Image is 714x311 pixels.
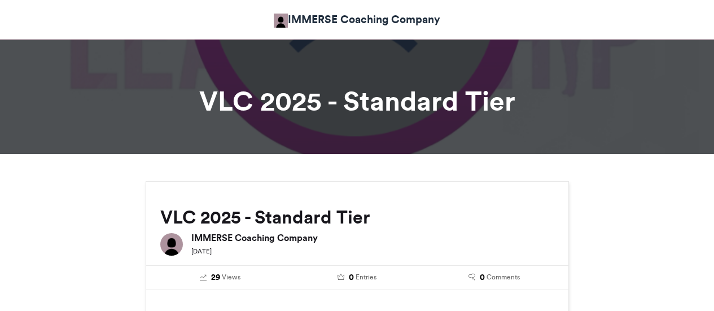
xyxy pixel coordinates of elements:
[160,233,183,256] img: IMMERSE Coaching Company
[274,11,440,28] a: IMMERSE Coaching Company
[211,271,220,284] span: 29
[349,271,354,284] span: 0
[487,272,520,282] span: Comments
[160,207,554,227] h2: VLC 2025 - Standard Tier
[191,233,554,242] h6: IMMERSE Coaching Company
[434,271,554,284] a: 0 Comments
[297,271,417,284] a: 0 Entries
[160,271,281,284] a: 29 Views
[480,271,485,284] span: 0
[191,247,212,255] small: [DATE]
[274,14,288,28] img: IMMERSE Coaching Company
[44,87,671,115] h1: VLC 2025 - Standard Tier
[356,272,376,282] span: Entries
[222,272,240,282] span: Views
